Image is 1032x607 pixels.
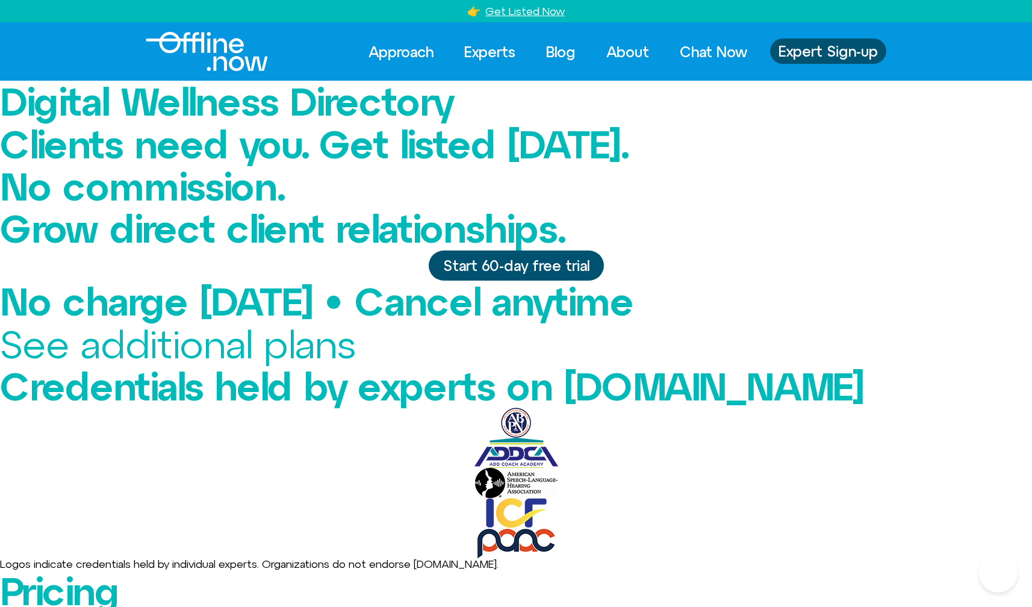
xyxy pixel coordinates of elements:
[669,39,758,65] a: Chat Now
[429,251,604,281] a: Start 60-day free trial
[779,43,878,59] span: Expert Sign-up
[467,5,480,17] a: 👉
[146,32,247,71] div: Logo
[453,39,526,65] a: Experts
[358,39,758,65] nav: Menu
[358,39,444,65] a: Approach
[595,39,660,65] a: About
[485,5,565,17] a: Get Listed Now
[770,39,886,64] a: Expert Sign-up
[146,32,268,71] img: Offline.Now logo in white. Text of the words offline.now with a line going through the "O"
[979,554,1018,593] iframe: Botpress
[443,258,589,273] span: Start 60-day free trial
[535,39,586,65] a: Blog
